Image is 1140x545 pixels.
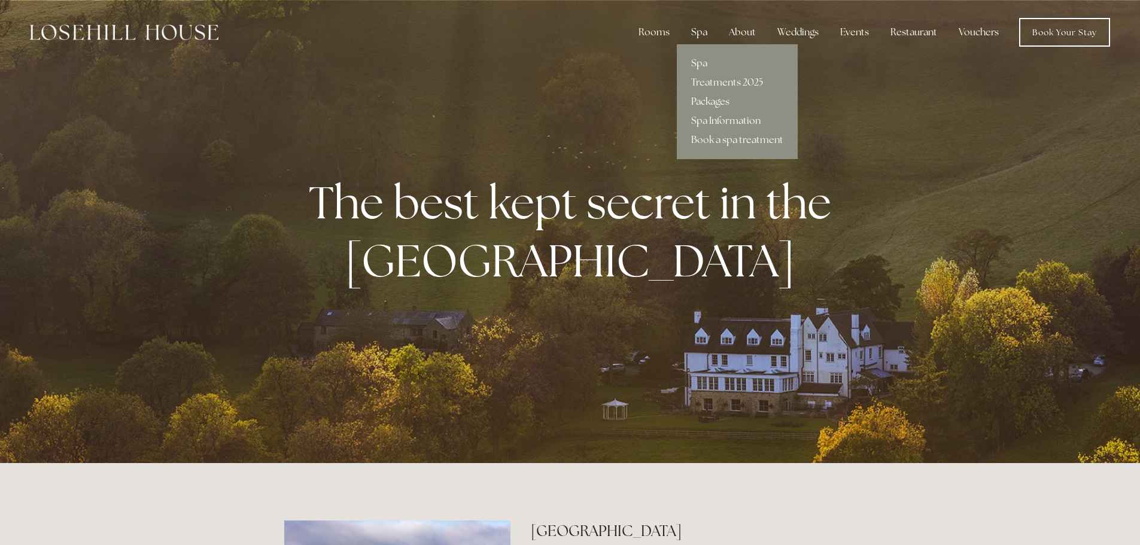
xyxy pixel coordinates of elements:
[677,92,798,111] a: Packages
[677,73,798,92] a: Treatments 2025
[682,20,717,44] div: Spa
[1019,18,1110,47] a: Book Your Stay
[881,20,947,44] div: Restaurant
[309,173,841,290] strong: The best kept secret in the [GEOGRAPHIC_DATA]
[677,54,798,73] a: Spa
[531,520,856,541] h2: [GEOGRAPHIC_DATA]
[768,20,828,44] div: Weddings
[831,20,878,44] div: Events
[677,130,798,150] a: Book a spa treatment
[719,20,765,44] div: About
[30,25,218,40] img: Losehill House
[949,20,1008,44] a: Vouchers
[629,20,679,44] div: Rooms
[677,111,798,130] a: Spa Information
